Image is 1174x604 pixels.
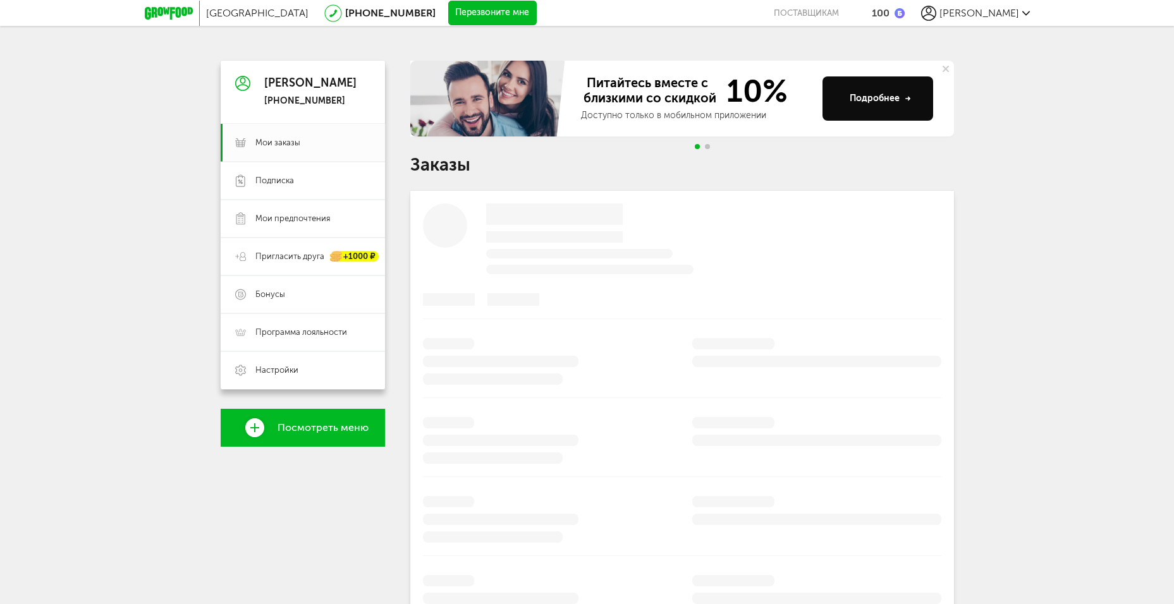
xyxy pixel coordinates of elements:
[221,351,385,389] a: Настройки
[255,365,298,376] span: Настройки
[255,213,330,224] span: Мои предпочтения
[345,7,436,19] a: [PHONE_NUMBER]
[255,289,285,300] span: Бонусы
[221,238,385,275] a: Пригласить друга +1000 ₽
[695,144,700,149] span: Go to slide 1
[264,95,357,107] div: [PHONE_NUMBER]
[872,7,890,19] div: 100
[939,7,1019,19] span: [PERSON_NAME]
[850,92,911,105] div: Подробнее
[221,162,385,200] a: Подписка
[221,124,385,162] a: Мои заказы
[221,275,385,313] a: Бонусы
[410,61,568,136] img: family-banner.579af9d.jpg
[410,157,954,173] h1: Заказы
[719,75,788,107] span: 10%
[221,409,385,447] a: Посмотреть меню
[264,77,357,90] div: [PERSON_NAME]
[705,144,710,149] span: Go to slide 2
[581,109,812,122] div: Доступно только в мобильном приложении
[331,251,379,262] div: +1000 ₽
[822,76,933,121] button: Подробнее
[206,7,309,19] span: [GEOGRAPHIC_DATA]
[255,175,294,186] span: Подписка
[255,137,300,148] span: Мои заказы
[221,313,385,351] a: Программа лояльности
[448,1,537,26] button: Перезвоните мне
[278,422,369,433] span: Посмотреть меню
[255,251,324,262] span: Пригласить друга
[255,327,347,338] span: Программа лояльности
[221,200,385,238] a: Мои предпочтения
[581,75,719,107] span: Питайтесь вместе с близкими со скидкой
[895,8,905,18] img: bonus_b.cdccf46.png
